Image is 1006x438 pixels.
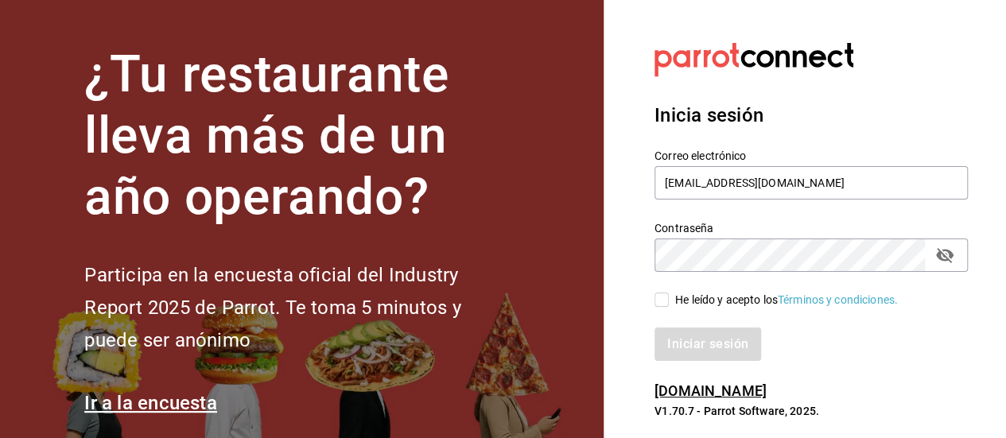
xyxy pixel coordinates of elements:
[654,382,767,399] a: [DOMAIN_NAME]
[778,293,898,306] a: Términos y condiciones.
[654,223,968,234] label: Contraseña
[675,292,898,308] div: He leído y acepto los
[84,392,217,414] a: Ir a la encuesta
[84,45,514,227] h1: ¿Tu restaurante lleva más de un año operando?
[931,242,958,269] button: passwordField
[654,101,968,130] h3: Inicia sesión
[654,150,968,161] label: Correo electrónico
[654,403,968,419] p: V1.70.7 - Parrot Software, 2025.
[84,259,514,356] h2: Participa en la encuesta oficial del Industry Report 2025 de Parrot. Te toma 5 minutos y puede se...
[654,166,968,200] input: Ingresa tu correo electrónico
